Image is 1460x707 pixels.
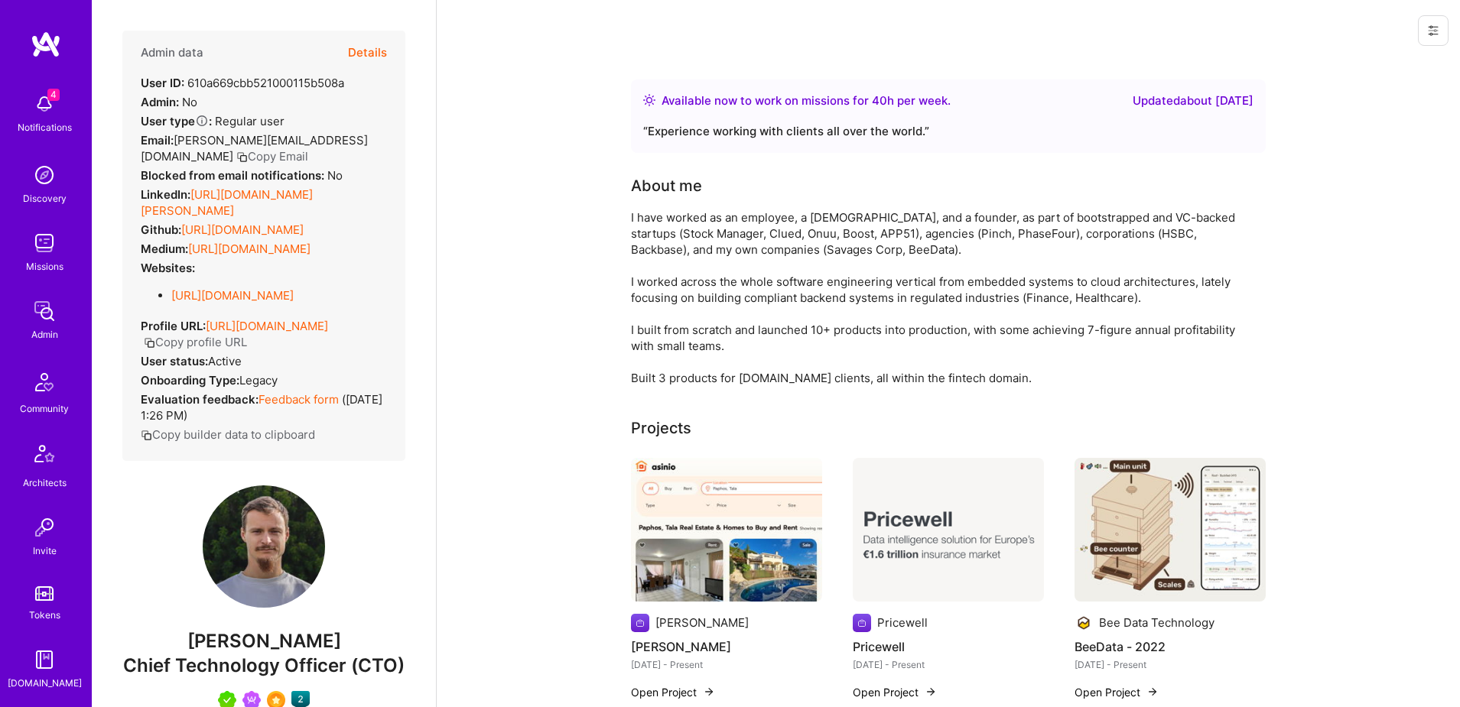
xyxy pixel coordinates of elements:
div: Community [20,401,69,417]
div: [DATE] - Present [853,657,1044,673]
strong: Blocked from email notifications: [141,168,327,183]
i: icon Copy [141,430,152,441]
button: Open Project [853,684,937,700]
a: [URL][DOMAIN_NAME] [188,242,311,256]
div: Tokens [29,607,60,623]
img: logo [31,31,61,58]
div: Architects [23,475,67,491]
img: Company logo [853,614,871,632]
h4: Admin data [141,46,203,60]
div: Notifications [18,119,72,135]
strong: Email: [141,133,174,148]
h4: Pricewell [853,637,1044,657]
img: guide book [29,644,60,675]
span: legacy [239,373,278,388]
strong: User ID: [141,76,184,90]
div: Regular user [141,113,285,129]
img: Pricewell [853,458,1044,602]
img: Company logo [631,614,649,632]
h4: BeeData - 2022 [1075,637,1266,657]
div: Projects [631,417,691,439]
strong: Medium: [141,242,188,256]
span: 4 [47,89,60,101]
img: Architects [26,438,63,475]
img: arrow-right [703,686,715,698]
div: Bee Data Technology [1099,615,1214,631]
div: I have worked as an employee, a [DEMOGRAPHIC_DATA], and a founder, as part of bootstrapped and VC... [631,209,1243,386]
div: [DATE] - Present [631,657,822,673]
div: About me [631,174,702,197]
div: [PERSON_NAME] [655,615,749,631]
strong: Evaluation feedback: [141,392,259,407]
i: icon Copy [236,151,248,163]
div: “ Experience working with clients all over the world. ” [643,122,1254,141]
span: Active [208,354,242,368]
div: Admin [31,326,58,342]
strong: User status: [141,354,208,368]
button: Open Project [1075,684,1159,700]
img: bell [29,89,60,119]
strong: User type : [141,114,212,128]
button: Open Project [631,684,715,700]
div: Invite [33,543,57,559]
span: 40 [872,93,887,108]
div: [DOMAIN_NAME] [8,675,82,691]
span: [PERSON_NAME][EMAIL_ADDRESS][DOMAIN_NAME] [141,133,368,164]
img: discovery [29,160,60,190]
span: Chief Technology Officer (CTO) [123,654,405,676]
a: [URL][DOMAIN_NAME] [171,288,294,303]
img: Community [26,364,63,401]
div: ( [DATE] 1:26 PM ) [141,391,387,423]
h4: [PERSON_NAME] [631,637,822,657]
a: Feedback form [259,392,339,407]
strong: Onboarding Type: [141,373,239,388]
img: admin teamwork [29,296,60,326]
img: Company logo [1075,614,1093,632]
img: arrow-right [925,686,937,698]
strong: Admin: [141,95,179,109]
button: Copy Email [236,148,308,164]
div: Missions [26,258,63,274]
i: Help [195,114,209,128]
strong: Profile URL: [141,319,206,333]
button: Details [348,31,387,75]
img: User Avatar [203,485,325,608]
button: Copy builder data to clipboard [141,426,315,443]
strong: LinkedIn: [141,187,190,202]
div: No [141,94,197,110]
img: Asinio [631,458,822,602]
button: Copy profile URL [144,334,247,350]
div: Updated about [DATE] [1133,92,1254,110]
strong: Websites: [141,261,195,275]
strong: Github: [141,222,181,237]
img: BeeData - 2022 [1075,458,1266,602]
img: Availability [643,94,655,106]
div: [DATE] - Present [1075,657,1266,673]
div: Discovery [23,190,67,206]
div: 610a669cbb521000115b508a [141,75,344,91]
img: tokens [35,586,54,601]
img: Invite [29,512,60,543]
a: [URL][DOMAIN_NAME] [181,222,304,237]
div: No [141,167,343,183]
div: Pricewell [877,615,928,631]
img: teamwork [29,228,60,258]
a: [URL][DOMAIN_NAME][PERSON_NAME] [141,187,313,218]
i: icon Copy [144,337,155,349]
div: Available now to work on missions for h per week . [662,92,951,110]
img: arrow-right [1146,686,1159,698]
a: [URL][DOMAIN_NAME] [206,319,328,333]
span: [PERSON_NAME] [122,630,405,653]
